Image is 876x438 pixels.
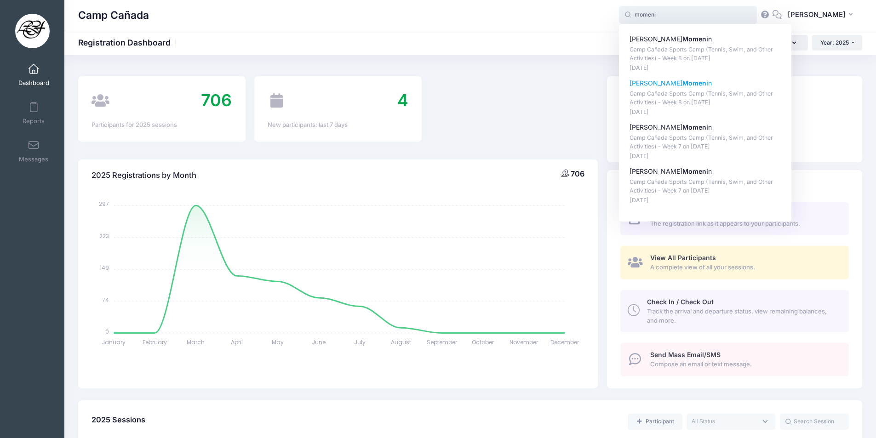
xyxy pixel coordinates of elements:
[550,338,579,346] tspan: December
[630,90,781,107] p: Camp Cañada Sports Camp (Tennis, Swim, and Other Activities) - Week 8 on [DATE]
[620,290,849,332] a: Check In / Check Out Track the arrival and departure status, view remaining balances, and more.
[780,414,849,429] input: Search Session
[647,298,714,306] span: Check In / Check Out
[820,39,849,46] span: Year: 2025
[630,123,781,132] p: [PERSON_NAME] n
[630,34,781,44] p: [PERSON_NAME] n
[12,97,56,129] a: Reports
[630,167,781,176] p: [PERSON_NAME] n
[78,38,178,47] h1: Registration Dashboard
[18,79,49,87] span: Dashboard
[92,415,145,424] span: 2025 Sessions
[812,35,862,51] button: Year: 2025
[647,307,838,325] span: Track the arrival and departure status, view remaining balances, and more.
[312,338,326,346] tspan: June
[571,169,584,178] span: 706
[619,6,757,24] input: Search by First Name, Last Name, or Email...
[472,338,494,346] tspan: October
[630,178,781,195] p: Camp Cañada Sports Camp (Tennis, Swim, and Other Activities) - Week 7 on [DATE]
[630,134,781,151] p: Camp Cañada Sports Camp (Tennis, Swim, and Other Activities) - Week 7 on [DATE]
[397,90,408,110] span: 4
[630,108,781,117] p: [DATE]
[106,328,109,336] tspan: 0
[268,120,408,130] div: New participants: last 7 days
[143,338,167,346] tspan: February
[510,338,538,346] tspan: November
[19,155,48,163] span: Messages
[682,167,708,175] strong: Momeni
[391,338,411,346] tspan: August
[78,5,149,26] h1: Camp Cañada
[12,59,56,91] a: Dashboard
[682,123,708,131] strong: Momeni
[630,46,781,63] p: Camp Cañada Sports Camp (Tennis, Swim, and Other Activities) - Week 8 on [DATE]
[12,135,56,167] a: Messages
[23,117,45,125] span: Reports
[650,254,716,262] span: View All Participants
[620,246,849,279] a: View All Participants A complete view of all your sessions.
[15,14,50,48] img: Camp Cañada
[354,338,366,346] tspan: July
[682,79,708,87] strong: Momeni
[628,414,682,429] a: Add a new manual registration
[692,417,757,426] textarea: Search
[100,232,109,239] tspan: 223
[650,219,838,228] span: The registration link as it appears to your participants.
[630,79,781,88] p: [PERSON_NAME] n
[187,338,205,346] tspan: March
[231,338,243,346] tspan: April
[102,338,126,346] tspan: January
[100,264,109,272] tspan: 149
[682,35,708,43] strong: Momeni
[630,196,781,205] p: [DATE]
[650,360,838,369] span: Compose an email or text message.
[201,90,232,110] span: 706
[272,338,284,346] tspan: May
[620,343,849,376] a: Send Mass Email/SMS Compose an email or text message.
[92,162,196,188] h4: 2025 Registrations by Month
[630,152,781,161] p: [DATE]
[92,120,232,130] div: Participants for 2025 sessions
[782,5,862,26] button: [PERSON_NAME]
[650,351,721,358] span: Send Mass Email/SMS
[427,338,458,346] tspan: September
[788,10,846,20] span: [PERSON_NAME]
[650,263,838,272] span: A complete view of all your sessions.
[99,200,109,208] tspan: 297
[630,64,781,73] p: [DATE]
[103,296,109,303] tspan: 74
